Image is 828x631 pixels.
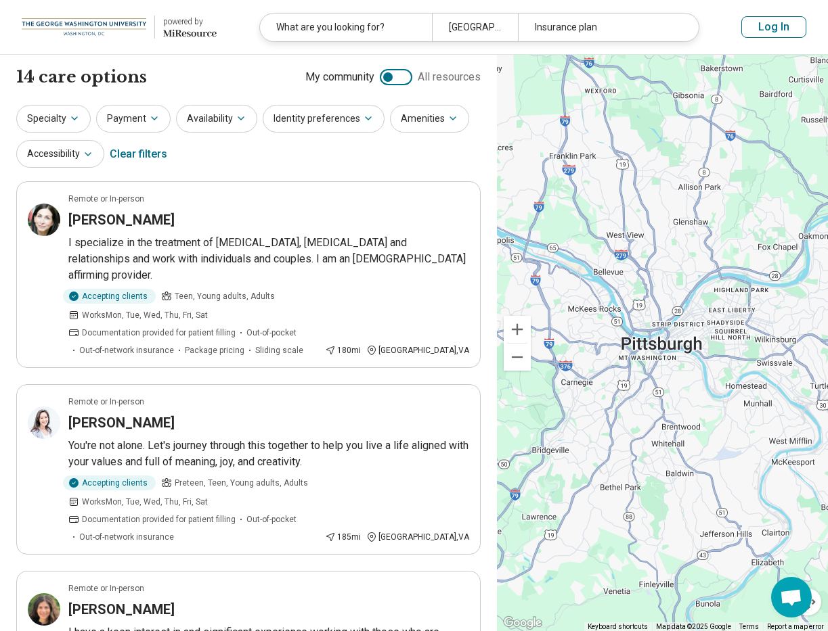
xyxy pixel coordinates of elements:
span: Documentation provided for patient filling [82,327,236,339]
div: Open chat [771,577,812,617]
button: Zoom in [504,316,531,343]
div: 185 mi [325,531,361,543]
span: Out-of-pocket [246,327,297,339]
span: All resources [418,69,481,85]
span: Out-of-network insurance [79,344,174,356]
button: Identity preferences [263,105,385,133]
span: Teen, Young adults, Adults [175,290,275,302]
button: Zoom out [504,344,531,371]
div: [GEOGRAPHIC_DATA] , VA [366,531,469,543]
div: [GEOGRAPHIC_DATA] , VA [366,344,469,356]
button: Amenities [390,105,469,133]
button: Accessibility [16,140,104,168]
p: Remote or In-person [68,582,144,594]
div: Clear filters [110,138,167,170]
h1: 14 care options [16,66,147,89]
span: Out-of-network insurance [79,531,174,543]
h3: [PERSON_NAME] [68,600,175,619]
div: Insurance plan [518,14,690,41]
span: Map data ©2025 Google [656,623,731,630]
span: Out-of-pocket [246,513,297,525]
button: Log In [741,16,806,38]
span: Works Mon, Tue, Wed, Thu, Fri, Sat [82,496,208,508]
div: 180 mi [325,344,361,356]
img: George Washington University [22,11,146,43]
p: I specialize in the treatment of [MEDICAL_DATA], [MEDICAL_DATA] and relationships and work with i... [68,235,469,283]
div: What are you looking for? [260,14,432,41]
p: Remote or In-person [68,396,144,408]
span: Documentation provided for patient filling [82,513,236,525]
h3: [PERSON_NAME] [68,210,175,229]
span: My community [305,69,374,85]
a: George Washington Universitypowered by [22,11,217,43]
button: Specialty [16,105,91,133]
div: [GEOGRAPHIC_DATA], [GEOGRAPHIC_DATA] [432,14,518,41]
div: powered by [163,16,217,28]
a: Report a map error [767,623,824,630]
a: Terms (opens in new tab) [739,623,759,630]
span: Package pricing [185,344,244,356]
span: Preteen, Teen, Young adults, Adults [175,477,308,489]
p: Remote or In-person [68,193,144,205]
div: Accepting clients [63,289,156,304]
h3: [PERSON_NAME] [68,413,175,432]
span: Sliding scale [255,344,303,356]
button: Payment [96,105,171,133]
p: You're not alone. Let's journey through this together to help you live a life aligned with your v... [68,438,469,470]
button: Availability [176,105,257,133]
span: Works Mon, Tue, Wed, Thu, Fri, Sat [82,309,208,321]
div: Accepting clients [63,475,156,490]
